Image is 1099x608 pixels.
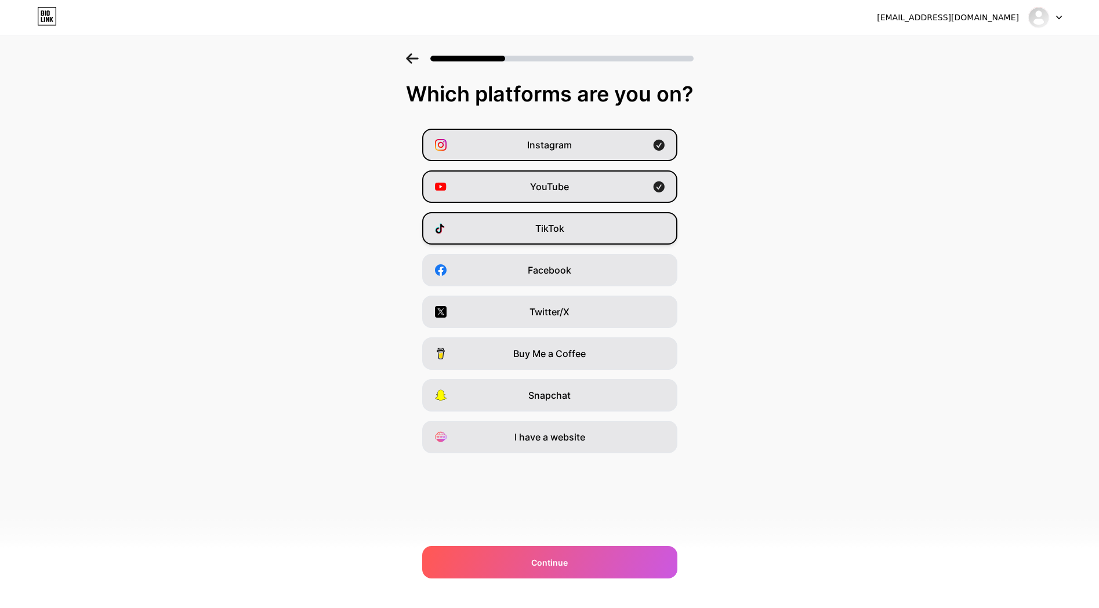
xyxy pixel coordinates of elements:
div: Which platforms are you on? [12,82,1087,105]
span: YouTube [530,180,569,194]
div: [EMAIL_ADDRESS][DOMAIN_NAME] [877,12,1019,24]
span: I have a website [514,430,585,444]
span: Snapchat [528,388,571,402]
span: Twitter/X [529,305,570,319]
span: Buy Me a Coffee [513,347,586,361]
span: Facebook [528,263,571,277]
img: niteplan [1028,6,1050,28]
span: Instagram [527,138,572,152]
span: TikTok [535,221,564,235]
span: Continue [531,556,568,569]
